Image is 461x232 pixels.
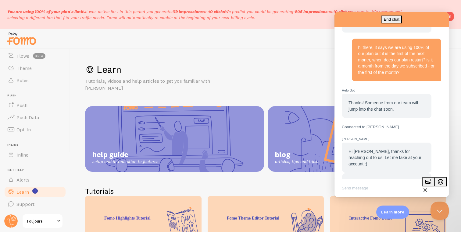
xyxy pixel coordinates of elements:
h1: Learn [85,63,446,76]
span: Opt-In [16,126,31,133]
span: beta [33,53,45,59]
div: Chat message [7,26,107,70]
iframe: Help Scout Beacon - Close [431,202,449,220]
a: Opt-In [4,123,66,136]
span: hi there, it says we are using 100% of our plan but it is the first of the next month, when does ... [24,33,100,63]
span: Inline [16,152,28,158]
span: Support [16,201,34,207]
span: Alerts [16,177,30,183]
span: Toujours [26,217,55,225]
div: Chat message [7,124,107,192]
div: Learn more [376,206,409,219]
h2: Tutorials [85,186,446,196]
a: Push [4,99,66,111]
span: and [293,9,350,14]
a: Toujours [22,214,63,228]
span: Push Data [16,114,39,120]
span: help guide [92,150,159,159]
a: blog articles, tips and tricks [268,106,447,172]
p: It was active for . In this period you generated We predict you could be generating per month. We... [7,9,420,21]
span: Thanks! Someone from our team will jump into the chat soon. [14,88,84,99]
button: Emoji Picker [100,165,112,174]
span: setup and introduction to features [92,159,159,164]
iframe: Help Scout Beacon - Live Chat, Contact Form, and Knowledge Base [334,12,449,197]
span: Theme [16,65,32,71]
span: Hi [PERSON_NAME], thanks for reaching out to us. Let me take at your account :) [14,137,87,154]
svg: <p>Watch New Feature Tutorials!</p> [32,188,38,194]
b: 19 impressions [174,9,203,14]
span: Push [16,102,27,108]
button: Attach a file [88,165,100,174]
b: -205 impressions [293,9,327,14]
div: Chat message [7,75,107,106]
span: You are using 100% of your plan's limit. [7,9,85,14]
b: 0 clicks [335,9,350,14]
a: Inline [4,149,66,161]
span: Inline [7,143,66,147]
p: Tutorials, videos and help articles to get you familiar with [PERSON_NAME] [85,78,231,92]
span: Learn [16,189,29,195]
span: Push [7,94,66,98]
span: articles, tips and tricks [275,159,320,164]
span: and [174,9,225,14]
span: Get Help [7,168,66,172]
a: Learn [4,186,66,198]
div: Chat message [7,112,107,118]
span: Connected to [PERSON_NAME] [7,113,65,117]
p: Learn more [381,209,404,215]
span: Help Bot [7,75,107,81]
span: Flows [16,53,29,59]
img: fomo-relay-logo-orange.svg [6,31,37,46]
a: Push Data [4,111,66,123]
b: 0 clicks [210,9,225,14]
a: Rules [4,74,66,86]
span: Rules [16,77,29,83]
span: [PERSON_NAME] [7,124,107,130]
a: Flows beta [4,50,66,62]
span: blog [275,150,320,159]
a: Alerts [4,174,66,186]
a: help guide setup and introduction to features [85,106,264,172]
a: Support [4,198,66,210]
a: Theme [4,62,66,74]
